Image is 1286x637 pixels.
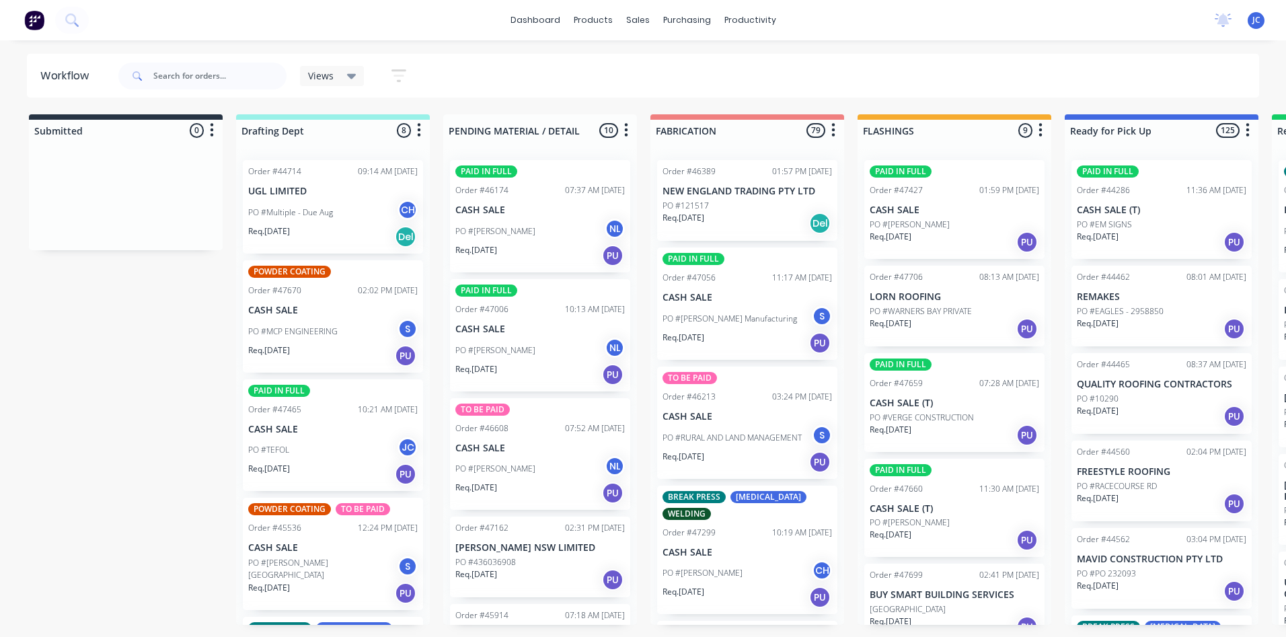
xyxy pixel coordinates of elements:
div: Order #44714 [248,165,301,178]
div: S [398,556,418,576]
div: 02:41 PM [DATE] [979,569,1039,581]
div: Order #44465 [1077,359,1130,371]
div: PAID IN FULLOrder #4742701:59 PM [DATE]CASH SALEPO #[PERSON_NAME]Req.[DATE]PU [864,160,1045,259]
p: CASH SALE [248,542,418,554]
div: 10:21 AM [DATE] [358,404,418,416]
div: PAID IN FULLOrder #4746510:21 AM [DATE]CASH SALEPO #TEFOLJCReq.[DATE]PU [243,379,423,492]
p: Req. [DATE] [870,231,911,243]
div: 07:52 AM [DATE] [565,422,625,435]
div: Order #4471409:14 AM [DATE]UGL LIMITEDPO #Multiple - Due AugCHReq.[DATE]Del [243,160,423,254]
span: JC [1252,14,1260,26]
p: CASH SALE [455,443,625,454]
p: REMAKES [1077,291,1246,303]
div: Order #47162 [455,522,508,534]
div: Order #44562 [1077,533,1130,546]
div: BREAK PRESS [663,491,726,503]
div: POWDER COATING [248,266,331,278]
div: 11:17 AM [DATE] [772,272,832,284]
div: TO BE PAID [663,372,717,384]
div: PU [809,451,831,473]
div: PU [1223,580,1245,602]
p: PO #Multiple - Due Aug [248,207,333,219]
p: Req. [DATE] [663,586,704,598]
div: Order #47056 [663,272,716,284]
div: PU [1016,231,1038,253]
div: [MEDICAL_DATA] [1145,621,1221,633]
p: QUALITY ROOFING CONTRACTORS [1077,379,1246,390]
p: PO #PO 232093 [1077,568,1136,580]
div: POWDER COATING [248,503,331,515]
p: Req. [DATE] [248,463,290,475]
div: Order #47659 [870,377,923,389]
div: Order #44560 [1077,446,1130,458]
div: PU [602,245,623,266]
p: PO #MCP ENGINEERING [248,326,338,338]
div: PU [1016,529,1038,551]
p: PO #[PERSON_NAME] [870,517,950,529]
p: PO #[PERSON_NAME] [870,219,950,231]
div: PU [602,482,623,504]
div: NL [605,338,625,358]
div: productivity [718,10,783,30]
div: 10:13 AM [DATE] [565,303,625,315]
div: 02:02 PM [DATE] [358,285,418,297]
div: TO BE PAIDOrder #4621303:24 PM [DATE]CASH SALEPO #RURAL AND LAND MANAGEMENTSReq.[DATE]PU [657,367,837,479]
p: PO #[PERSON_NAME] [455,344,535,357]
p: [GEOGRAPHIC_DATA] [870,603,946,615]
div: PU [1223,493,1245,515]
div: Order #4446208:01 AM [DATE]REMAKESPO #EAGLES - 2958850Req.[DATE]PU [1071,266,1252,346]
div: Order #4446508:37 AM [DATE]QUALITY ROOFING CONTRACTORSPO #10290Req.[DATE]PU [1071,353,1252,434]
div: Order #44286 [1077,184,1130,196]
div: PAID IN FULLOrder #4766011:30 AM [DATE]CASH SALE (T)PO #[PERSON_NAME]Req.[DATE]PU [864,459,1045,558]
div: JC [398,437,418,457]
div: Order #46608 [455,422,508,435]
div: PAID IN FULLOrder #4700610:13 AM [DATE]CASH SALEPO #[PERSON_NAME]NLReq.[DATE]PU [450,279,630,391]
p: Req. [DATE] [663,212,704,224]
p: MAVID CONSTRUCTION PTY LTD [1077,554,1246,565]
div: PU [1223,231,1245,253]
div: PU [809,332,831,354]
p: Req. [DATE] [1077,580,1119,592]
p: Req. [DATE] [455,568,497,580]
div: PU [809,587,831,608]
p: Req. [DATE] [1077,317,1119,330]
div: CH [398,200,418,220]
div: 11:30 AM [DATE] [979,483,1039,495]
p: UGL LIMITED [248,186,418,197]
div: PAID IN FULL [1077,165,1139,178]
div: S [398,319,418,339]
div: PU [1016,424,1038,446]
div: Workflow [40,68,96,84]
div: Order #45914 [455,609,508,622]
div: 11:36 AM [DATE] [1186,184,1246,196]
div: 01:57 PM [DATE] [772,165,832,178]
p: Req. [DATE] [870,424,911,436]
div: Order #4456002:04 PM [DATE]FREESTYLE ROOFINGPO #RACECOURSE RDReq.[DATE]PU [1071,441,1252,521]
div: Order #4456203:04 PM [DATE]MAVID CONSTRUCTION PTY LTDPO #PO 232093Req.[DATE]PU [1071,528,1252,609]
p: CASH SALE [870,204,1039,216]
div: 07:37 AM [DATE] [565,184,625,196]
p: PO #10290 [1077,393,1119,405]
p: Req. [DATE] [663,332,704,344]
div: Order #47465 [248,404,301,416]
div: TO BE PAID [336,503,390,515]
span: Views [308,69,334,83]
p: PO #RACECOURSE RD [1077,480,1157,492]
div: CH [812,560,832,580]
p: LORN ROOFING [870,291,1039,303]
div: PAID IN FULL [870,359,932,371]
p: PO #[PERSON_NAME] [455,225,535,237]
p: Req. [DATE] [1077,231,1119,243]
p: NEW ENGLAND TRADING PTY LTD [663,186,832,197]
div: Order #47699 [870,569,923,581]
p: PO #436036908 [455,556,516,568]
div: PAID IN FULL [248,385,310,397]
p: FREESTYLE ROOFING [1077,466,1246,478]
p: PO #VERGE CONSTRUCTION [870,412,974,424]
p: PO #TEFOL [248,444,289,456]
div: PU [602,364,623,385]
div: Order #47006 [455,303,508,315]
p: Req. [DATE] [870,317,911,330]
div: purchasing [656,10,718,30]
div: PU [1016,318,1038,340]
